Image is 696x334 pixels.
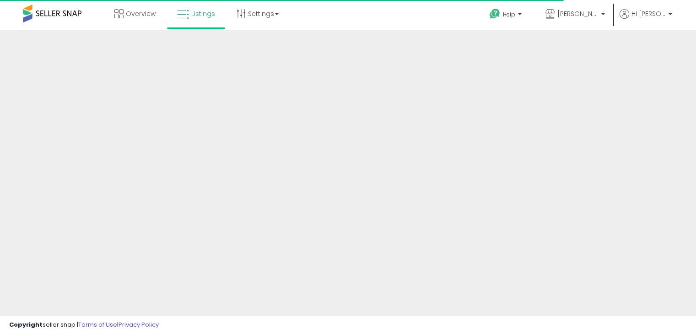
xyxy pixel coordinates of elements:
span: [PERSON_NAME] [557,9,599,18]
a: Help [482,1,531,30]
span: Overview [126,9,156,18]
a: Terms of Use [78,320,117,329]
i: Get Help [489,8,501,20]
span: Listings [191,9,215,18]
span: Hi [PERSON_NAME] [631,9,666,18]
div: seller snap | | [9,321,159,329]
strong: Copyright [9,320,43,329]
span: Help [503,11,515,18]
a: Privacy Policy [119,320,159,329]
a: Hi [PERSON_NAME] [620,9,672,30]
